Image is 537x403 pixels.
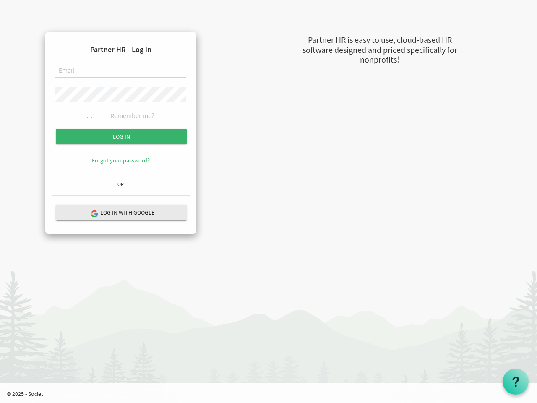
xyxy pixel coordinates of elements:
[52,39,190,60] h4: Partner HR - Log In
[7,390,537,398] p: © 2025 - Societ
[55,64,186,78] input: Email
[110,111,154,120] label: Remember me?
[56,129,187,144] input: Log in
[92,157,150,164] a: Forgot your password?
[260,44,499,56] div: software designed and priced specifically for
[260,54,499,66] div: nonprofits!
[90,209,98,217] img: google-logo.png
[260,34,499,46] div: Partner HR is easy to use, cloud-based HR
[56,205,187,220] button: Log in with Google
[52,181,190,187] h6: OR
